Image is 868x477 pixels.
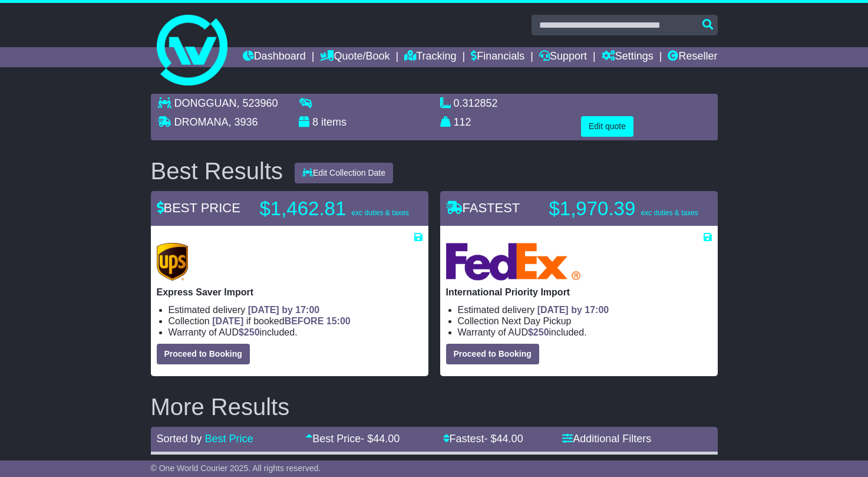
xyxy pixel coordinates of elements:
span: DROMANA [174,116,229,128]
p: Express Saver Import [157,287,423,298]
span: if booked [212,316,350,326]
a: Fastest- $44.00 [443,433,523,445]
span: , 523960 [237,97,278,109]
span: BEFORE [285,316,324,326]
a: Dashboard [243,47,306,67]
span: 0.312852 [454,97,498,109]
span: DONGGUAN [174,97,237,109]
li: Estimated delivery [169,304,423,315]
li: Collection [458,315,712,327]
li: Estimated delivery [458,304,712,315]
span: $ [528,327,549,337]
img: FedEx Express: International Priority Import [446,243,581,281]
span: $ [239,327,260,337]
a: Reseller [668,47,717,67]
span: exc duties & taxes [351,209,408,217]
h2: More Results [151,394,718,420]
button: Proceed to Booking [446,344,539,364]
div: Best Results [145,158,289,184]
button: Edit Collection Date [295,163,393,183]
span: items [321,116,346,128]
a: Additional Filters [562,433,651,445]
span: Sorted by [157,433,202,445]
a: Best Price- $44.00 [306,433,400,445]
li: Collection [169,315,423,327]
span: - $ [484,433,523,445]
p: International Priority Import [446,287,712,298]
li: Warranty of AUD included. [458,327,712,338]
span: 8 [312,116,318,128]
a: Quote/Book [320,47,390,67]
span: , 3936 [229,116,258,128]
a: Tracking [404,47,456,67]
button: Edit quote [581,116,633,137]
span: Next Day Pickup [501,316,571,326]
a: Support [539,47,587,67]
a: Financials [471,47,524,67]
span: © One World Courier 2025. All rights reserved. [151,463,321,473]
span: FASTEST [446,200,520,215]
span: BEST PRICE [157,200,240,215]
span: 15:00 [326,316,351,326]
span: 250 [244,327,260,337]
span: [DATE] [212,316,243,326]
a: Best Price [205,433,253,445]
li: Warranty of AUD included. [169,327,423,338]
span: [DATE] by 17:00 [537,305,609,315]
span: 112 [454,116,471,128]
p: $1,462.81 [260,197,409,221]
img: UPS (new): Express Saver Import [157,243,189,281]
p: $1,970.39 [549,197,698,221]
span: 44.00 [373,433,400,445]
a: Settings [602,47,654,67]
span: 250 [533,327,549,337]
span: - $ [361,433,400,445]
span: exc duties & taxes [641,209,698,217]
span: 44.00 [497,433,523,445]
button: Proceed to Booking [157,344,250,364]
span: [DATE] by 17:00 [248,305,320,315]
